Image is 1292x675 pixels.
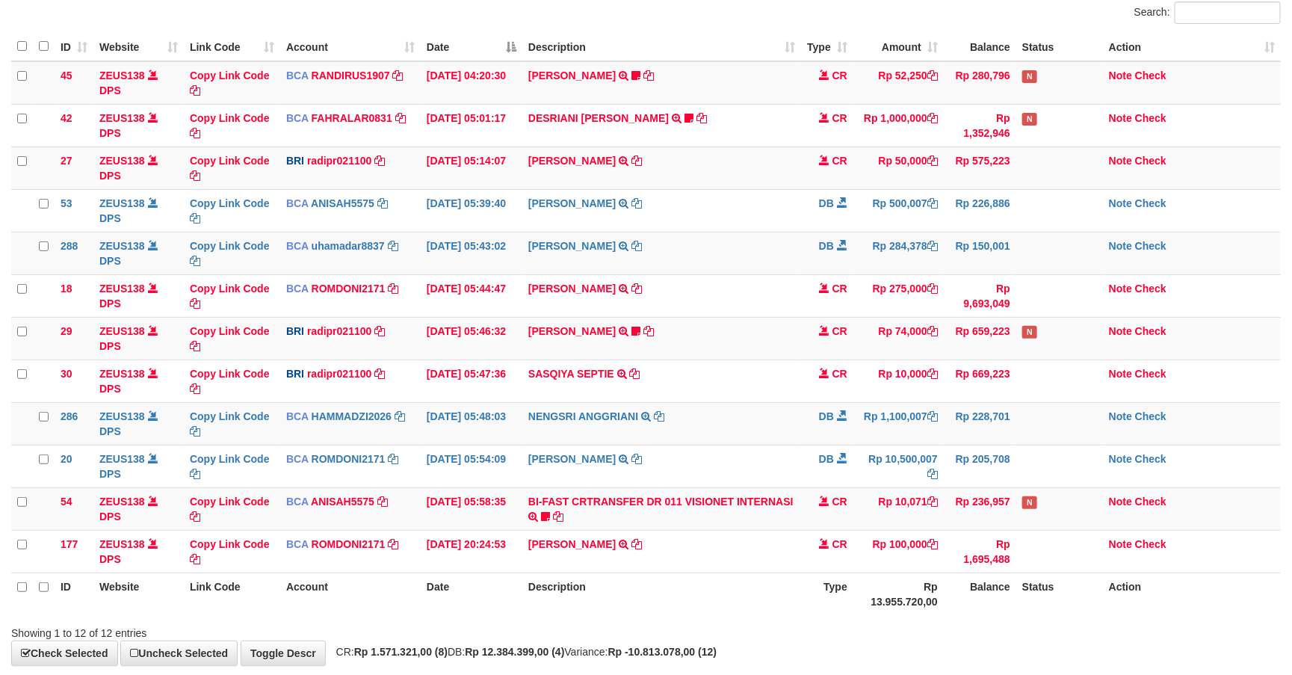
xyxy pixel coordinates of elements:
a: Note [1109,538,1132,550]
a: Copy Link Code [190,112,270,139]
a: Copy Link Code [190,70,270,96]
a: Copy Rp 1,000,000 to clipboard [927,112,938,124]
a: Copy ANISAH5575 to clipboard [377,496,388,508]
td: Rp 500,007 [853,189,944,232]
a: ZEUS138 [99,496,145,508]
th: Balance [944,32,1016,61]
th: Description [522,573,801,615]
span: 45 [61,70,72,81]
td: [DATE] 04:20:30 [421,61,522,105]
td: [DATE] 05:58:35 [421,487,522,530]
span: DB [819,240,834,252]
a: Check [1135,453,1166,465]
th: ID: activate to sort column ascending [55,32,93,61]
td: [DATE] 05:14:07 [421,147,522,189]
span: DB [819,453,834,465]
td: DPS [93,360,184,402]
a: Copy ROMDONI2171 to clipboard [388,538,398,550]
td: Rp 9,693,049 [944,274,1016,317]
a: Check [1135,155,1166,167]
td: Rp 275,000 [853,274,944,317]
th: Website [93,573,184,615]
td: DPS [93,402,184,445]
th: Rp 13.955.720,00 [853,573,944,615]
a: [PERSON_NAME] [528,453,616,465]
a: NENGSRI ANGGRIANI [528,410,638,422]
a: Copy Link Code [190,325,270,352]
td: Rp 1,352,946 [944,104,1016,147]
th: Description: activate to sort column ascending [522,32,801,61]
span: CR [832,112,847,124]
span: CR [832,283,847,295]
span: BRI [286,368,304,380]
a: Copy radipr021100 to clipboard [374,368,385,380]
a: Note [1109,112,1132,124]
a: Note [1109,197,1132,209]
td: DPS [93,274,184,317]
a: Copy Rp 10,500,007 to clipboard [927,468,938,480]
a: ROMDONI2171 [312,538,386,550]
td: [DATE] 05:54:09 [421,445,522,487]
a: ZEUS138 [99,368,145,380]
a: ANISAH5575 [311,197,374,209]
td: [DATE] 05:46:32 [421,317,522,360]
td: Rp 100,000 [853,530,944,573]
a: radipr021100 [307,325,371,337]
a: Copy Link Code [190,240,270,267]
td: Rp 236,957 [944,487,1016,530]
a: Note [1109,155,1132,167]
a: Note [1109,325,1132,337]
a: Check [1135,240,1166,252]
a: Copy RANDIRUS1907 to clipboard [393,70,404,81]
td: Rp 10,500,007 [853,445,944,487]
td: Rp 205,708 [944,445,1016,487]
a: Check [1135,325,1166,337]
a: ZEUS138 [99,70,145,81]
span: BCA [286,70,309,81]
th: ID [55,573,93,615]
th: Account [280,573,421,615]
a: ROMDONI2171 [312,453,386,465]
th: Date: activate to sort column descending [421,32,522,61]
a: Note [1109,283,1132,295]
span: BCA [286,496,309,508]
td: Rp 280,796 [944,61,1016,105]
span: Has Note [1022,113,1037,126]
span: CR [832,325,847,337]
td: Rp 659,223 [944,317,1016,360]
a: Copy Rp 50,000 to clipboard [927,155,938,167]
a: Check [1135,538,1166,550]
a: Copy Rp 10,071 to clipboard [927,496,938,508]
a: Note [1109,453,1132,465]
label: Search: [1134,1,1281,24]
td: Rp 74,000 [853,317,944,360]
span: DB [819,410,834,422]
a: ZEUS138 [99,538,145,550]
a: Copy Rp 1,100,007 to clipboard [927,410,938,422]
th: Action: activate to sort column ascending [1103,32,1281,61]
span: BCA [286,410,309,422]
span: 27 [61,155,72,167]
a: HAMMADZI2026 [312,410,392,422]
a: Note [1109,368,1132,380]
th: Link Code: activate to sort column ascending [184,32,280,61]
a: Check [1135,410,1166,422]
span: CR [832,496,847,508]
th: Link Code [184,573,280,615]
a: DESRIANI [PERSON_NAME] [528,112,669,124]
th: Date [421,573,522,615]
th: Website: activate to sort column ascending [93,32,184,61]
td: Rp 1,100,007 [853,402,944,445]
span: CR [832,368,847,380]
a: Copy TENNY SETIAWAN to clipboard [643,70,654,81]
a: Copy Rp 500,007 to clipboard [927,197,938,209]
td: Rp 669,223 [944,360,1016,402]
td: DPS [93,487,184,530]
th: Type [801,573,853,615]
td: DPS [93,189,184,232]
span: 42 [61,112,72,124]
th: Type: activate to sort column ascending [801,32,853,61]
a: Note [1109,496,1132,508]
td: [DATE] 05:47:36 [421,360,522,402]
a: [PERSON_NAME] [528,283,616,295]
